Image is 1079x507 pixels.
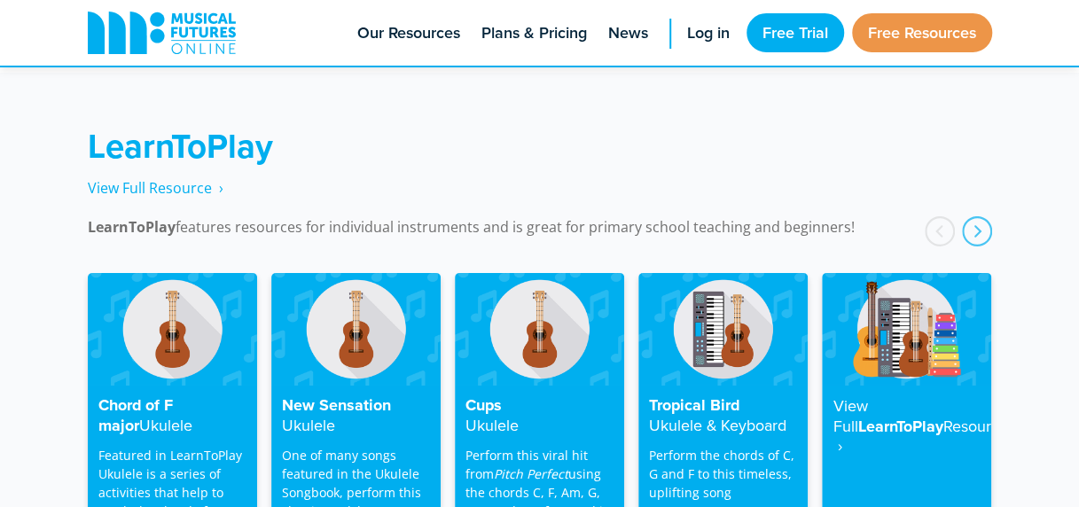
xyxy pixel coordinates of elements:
h4: New Sensation [282,396,430,435]
h4: Cups [465,396,614,435]
strong: LearnToPlay [88,121,273,170]
strong: LearnToPlay [88,217,176,237]
span: Plans & Pricing [481,21,587,45]
div: next [962,216,992,246]
a: Free Resources [852,13,992,52]
strong: Ukulele [282,414,335,436]
strong: Ukulele [139,414,192,436]
h4: Tropical Bird [649,396,797,435]
a: Free Trial [747,13,844,52]
div: prev [925,216,955,246]
span: News [608,21,648,45]
strong: Ukulele [465,414,519,436]
span: View Full Resource‎‏‏‎ ‎ › [88,178,223,198]
p: features resources for individual instruments and is great for primary school teaching and beginn... [88,216,992,238]
p: Perform the chords of C, G and F to this timeless, uplifting song [649,446,797,502]
strong: Resource ‎ › [833,415,1007,457]
a: View Full Resource‎‏‏‎ ‎ › [88,178,223,199]
span: Our Resources [357,21,460,45]
span: Log in [687,21,730,45]
strong: View Full [833,394,867,437]
strong: Ukulele & Keyboard [649,414,786,436]
em: Pitch Perfect [494,465,568,482]
h4: LearnToPlay [833,396,981,456]
h4: Chord of F major [98,396,246,435]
